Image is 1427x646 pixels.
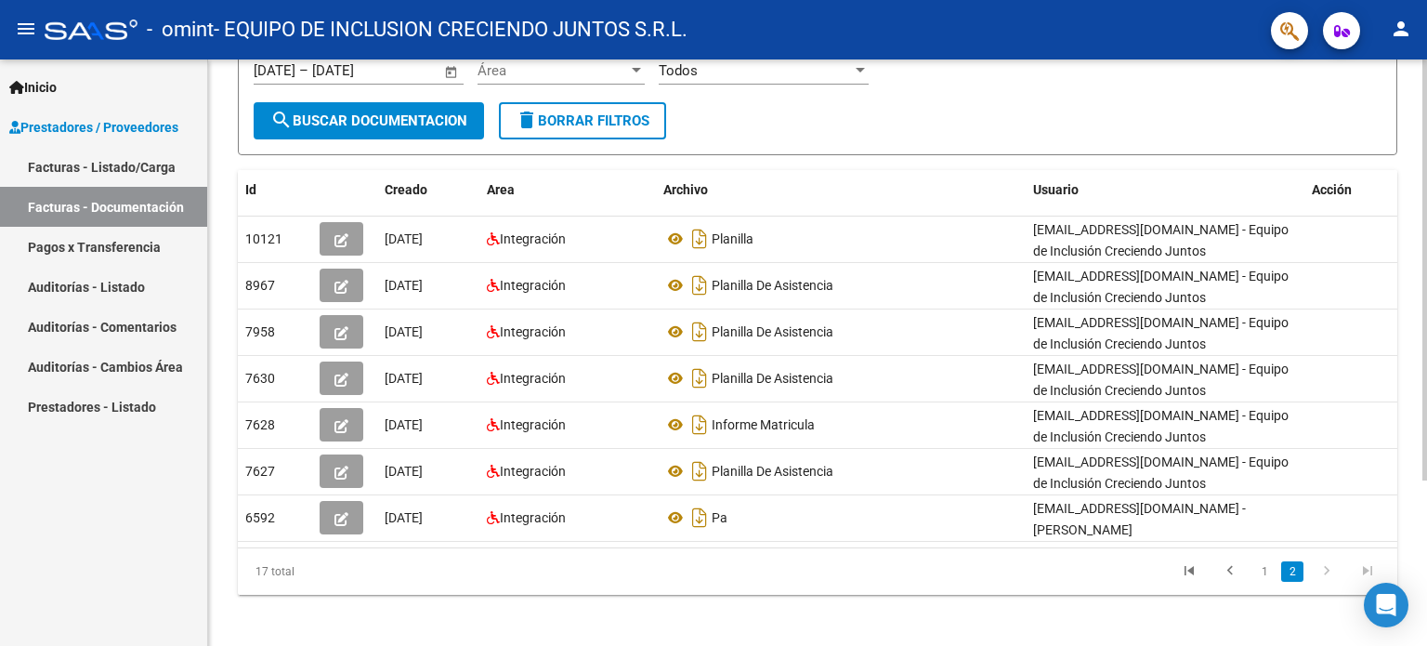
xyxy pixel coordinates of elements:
[214,9,687,50] span: - EQUIPO DE INCLUSION CRECIENDO JUNTOS S.R.L.
[478,62,628,79] span: Área
[245,278,275,293] span: 8967
[1033,455,1289,491] span: [EMAIL_ADDRESS][DOMAIN_NAME] - Equipo de Inclusión Creciendo Juntos
[299,62,308,79] span: –
[270,112,467,129] span: Buscar Documentacion
[1364,583,1408,627] div: Open Intercom Messenger
[516,109,538,131] mat-icon: delete
[712,278,833,293] span: Planilla De Asistencia
[712,371,833,386] span: Planilla De Asistencia
[1026,170,1304,210] datatable-header-cell: Usuario
[487,182,515,197] span: Area
[254,102,484,139] button: Buscar Documentacion
[712,231,753,246] span: Planilla
[687,456,712,486] i: Descargar documento
[712,324,833,339] span: Planilla De Asistencia
[245,371,275,386] span: 7630
[15,18,37,40] mat-icon: menu
[385,278,423,293] span: [DATE]
[238,170,312,210] datatable-header-cell: Id
[245,510,275,525] span: 6592
[1278,556,1306,587] li: page 2
[270,109,293,131] mat-icon: search
[1350,561,1385,582] a: go to last page
[687,270,712,300] i: Descargar documento
[1033,182,1079,197] span: Usuario
[9,77,57,98] span: Inicio
[238,548,466,595] div: 17 total
[1033,269,1289,305] span: [EMAIL_ADDRESS][DOMAIN_NAME] - Equipo de Inclusión Creciendo Juntos
[245,182,256,197] span: Id
[385,182,427,197] span: Creado
[500,231,566,246] span: Integración
[1033,408,1289,444] span: [EMAIL_ADDRESS][DOMAIN_NAME] - Equipo de Inclusión Creciendo Juntos
[1281,561,1303,582] a: 2
[1033,315,1289,351] span: [EMAIL_ADDRESS][DOMAIN_NAME] - Equipo de Inclusión Creciendo Juntos
[245,231,282,246] span: 10121
[1390,18,1412,40] mat-icon: person
[687,503,712,533] i: Descargar documento
[441,61,463,83] button: Open calendar
[687,363,712,393] i: Descargar documento
[500,371,566,386] span: Integración
[712,510,727,525] span: Pa
[663,182,708,197] span: Archivo
[516,112,649,129] span: Borrar Filtros
[1253,561,1276,582] a: 1
[254,62,295,79] input: Fecha inicio
[687,410,712,440] i: Descargar documento
[1212,561,1248,582] a: go to previous page
[479,170,656,210] datatable-header-cell: Area
[1250,556,1278,587] li: page 1
[659,62,698,79] span: Todos
[385,510,423,525] span: [DATE]
[687,317,712,347] i: Descargar documento
[500,510,566,525] span: Integración
[245,324,275,339] span: 7958
[500,278,566,293] span: Integración
[245,464,275,479] span: 7627
[385,324,423,339] span: [DATE]
[385,417,423,432] span: [DATE]
[1304,170,1397,210] datatable-header-cell: Acción
[1033,362,1289,398] span: [EMAIL_ADDRESS][DOMAIN_NAME] - Equipo de Inclusión Creciendo Juntos
[500,324,566,339] span: Integración
[687,224,712,254] i: Descargar documento
[712,417,815,432] span: Informe Matricula
[1033,501,1246,537] span: [EMAIL_ADDRESS][DOMAIN_NAME] - [PERSON_NAME]
[1309,561,1344,582] a: go to next page
[1312,182,1352,197] span: Acción
[1172,561,1207,582] a: go to first page
[312,62,402,79] input: Fecha fin
[499,102,666,139] button: Borrar Filtros
[500,464,566,479] span: Integración
[385,464,423,479] span: [DATE]
[385,231,423,246] span: [DATE]
[656,170,1026,210] datatable-header-cell: Archivo
[245,417,275,432] span: 7628
[377,170,479,210] datatable-header-cell: Creado
[1033,222,1289,258] span: [EMAIL_ADDRESS][DOMAIN_NAME] - Equipo de Inclusión Creciendo Juntos
[385,371,423,386] span: [DATE]
[9,117,178,138] span: Prestadores / Proveedores
[500,417,566,432] span: Integración
[147,9,214,50] span: - omint
[712,464,833,479] span: Planilla De Asistencia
